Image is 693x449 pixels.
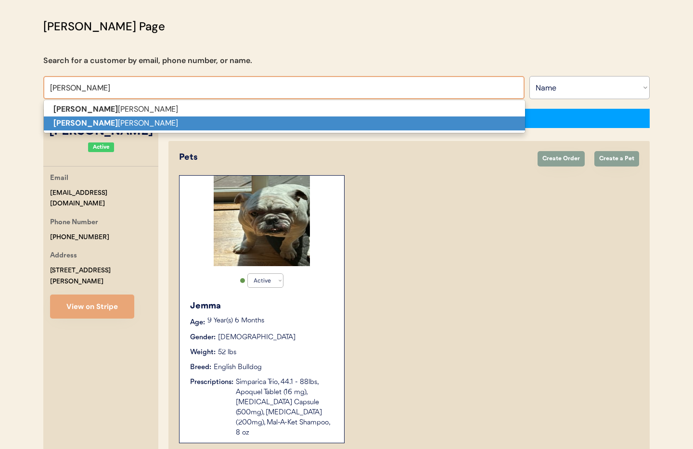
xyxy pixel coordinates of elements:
[50,250,77,262] div: Address
[44,116,525,130] p: [PERSON_NAME]
[43,55,252,66] div: Search for a customer by email, phone number, or name.
[50,232,109,243] div: [PHONE_NUMBER]
[218,347,236,358] div: 52 lbs
[53,118,118,128] strong: [PERSON_NAME]
[218,333,295,343] div: [DEMOGRAPHIC_DATA]
[50,295,134,319] button: View on Stripe
[190,362,211,372] div: Breed:
[50,188,158,210] div: [EMAIL_ADDRESS][DOMAIN_NAME]
[236,377,334,438] div: Simparica Trio, 44.1 - 88lbs, Apoquel Tablet (16 mg), [MEDICAL_DATA] Capsule (500mg), [MEDICAL_DA...
[190,318,205,328] div: Age:
[214,176,310,266] img: image.jpg
[538,151,585,167] button: Create Order
[179,151,528,164] div: Pets
[190,377,233,387] div: Prescriptions:
[50,173,68,185] div: Email
[53,104,118,114] strong: [PERSON_NAME]
[214,362,262,372] div: English Bulldog
[190,347,216,358] div: Weight:
[50,217,98,229] div: Phone Number
[594,151,639,167] button: Create a Pet
[44,103,525,116] p: [PERSON_NAME]
[43,18,165,35] div: [PERSON_NAME] Page
[190,333,216,343] div: Gender:
[43,76,525,99] input: Search by name
[190,300,334,313] div: Jemma
[207,318,334,324] p: 9 Year(s) 6 Months
[50,265,158,287] div: [STREET_ADDRESS][PERSON_NAME]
